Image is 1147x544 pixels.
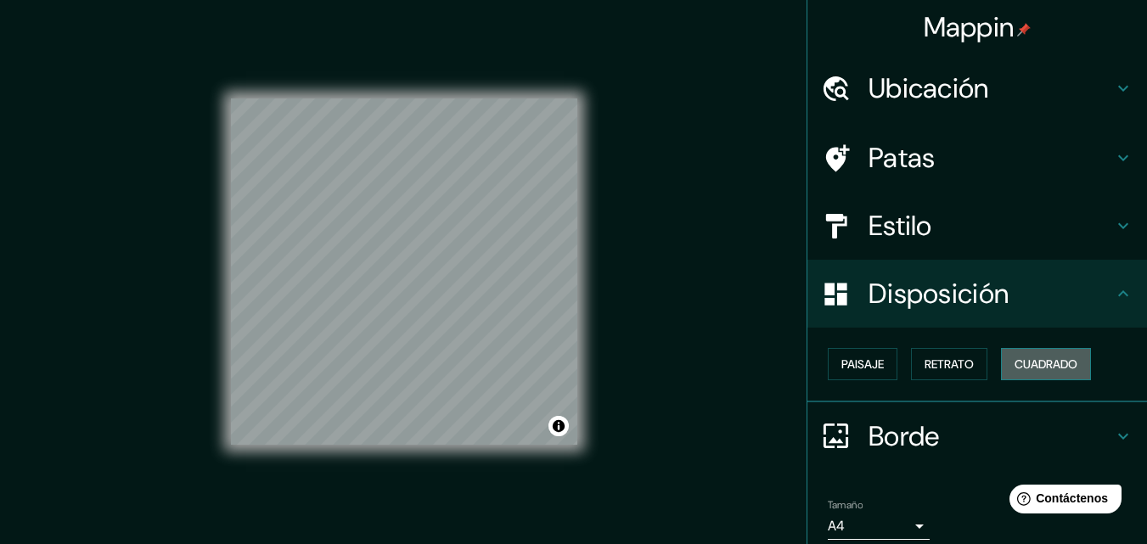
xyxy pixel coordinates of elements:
img: pin-icon.png [1017,23,1031,36]
button: Cuadrado [1001,348,1091,380]
font: A4 [828,517,845,535]
div: A4 [828,513,930,540]
button: Activar o desactivar atribución [548,416,569,436]
font: Cuadrado [1015,356,1077,372]
div: Borde [807,402,1147,470]
font: Disposición [869,276,1009,311]
font: Paisaje [841,356,884,372]
font: Ubicación [869,70,989,106]
font: Estilo [869,208,932,244]
div: Disposición [807,260,1147,328]
font: Tamaño [828,498,863,512]
div: Ubicación [807,54,1147,122]
font: Mappin [924,9,1015,45]
font: Patas [869,140,936,176]
div: Patas [807,124,1147,192]
canvas: Mapa [231,98,577,445]
font: Borde [869,418,940,454]
button: Retrato [911,348,987,380]
font: Retrato [925,356,974,372]
button: Paisaje [828,348,897,380]
iframe: Lanzador de widgets de ayuda [996,478,1128,525]
div: Estilo [807,192,1147,260]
